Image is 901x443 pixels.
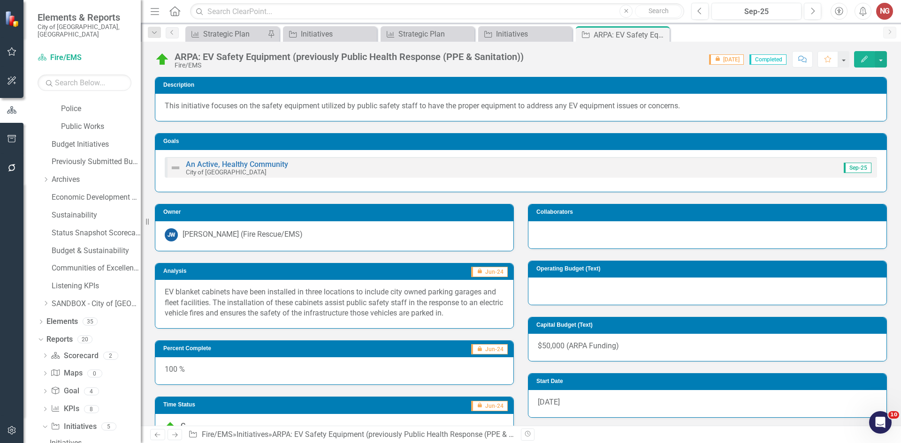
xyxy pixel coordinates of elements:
[52,139,141,150] a: Budget Initiatives
[594,29,667,41] div: ARPA: EV Safety Equipment (previously Public Health Response (PPE & Sanitation))
[536,378,882,384] h3: Start Date
[538,341,619,350] span: $50,000 (ARPA Funding)
[635,5,682,18] button: Search
[52,299,141,309] a: SANDBOX - City of [GEOGRAPHIC_DATA]
[237,430,268,439] a: Initiatives
[471,267,508,277] span: Jun-24
[51,404,79,414] a: KPIs
[38,12,131,23] span: Elements & Reports
[163,402,321,408] h3: Time Status
[51,368,82,379] a: Maps
[52,174,141,185] a: Archives
[46,316,78,327] a: Elements
[888,411,899,419] span: 10
[38,75,131,91] input: Search Below...
[61,104,141,114] a: Police
[876,3,893,20] button: NG
[183,229,303,240] div: [PERSON_NAME] (Fire Rescue/EMS)
[649,7,669,15] span: Search
[536,266,882,272] h3: Operating Budget (Text)
[5,11,21,27] img: ClearPoint Strategy
[471,344,508,354] span: Jun-24
[163,268,295,274] h3: Analysis
[383,28,472,40] a: Strategic Plan
[155,52,170,67] img: C
[481,28,570,40] a: Initiatives
[163,138,882,144] h3: Goals
[101,423,116,431] div: 5
[496,28,570,40] div: Initiatives
[186,160,288,169] a: An Active, Healthy Community
[186,168,267,176] small: City of [GEOGRAPHIC_DATA]
[165,101,877,112] p: This initiative focuses on the safety equipment utilized by public safety staff to have the prope...
[38,23,131,38] small: City of [GEOGRAPHIC_DATA], [GEOGRAPHIC_DATA]
[52,192,141,203] a: Economic Development Office
[709,54,744,65] span: [DATE]
[471,401,508,411] span: Jun-24
[175,62,524,69] div: Fire/EMS
[155,357,513,384] div: 100 %
[52,210,141,221] a: Sustainability
[190,3,684,20] input: Search ClearPoint...
[46,334,73,345] a: Reports
[165,421,176,432] img: C
[538,398,560,406] span: [DATE]
[398,28,472,40] div: Strategic Plan
[536,209,882,215] h3: Collaborators
[77,336,92,344] div: 20
[87,369,102,377] div: 0
[536,322,882,328] h3: Capital Budget (Text)
[285,28,374,40] a: Initiatives
[51,351,98,361] a: Scorecard
[188,28,265,40] a: Strategic Plan
[83,318,98,326] div: 35
[52,246,141,256] a: Budget & Sustainability
[170,162,181,173] img: Not Defined
[103,352,118,360] div: 2
[202,430,233,439] a: Fire/EMS
[749,54,786,65] span: Completed
[869,411,892,434] iframe: Intercom live chat
[165,287,504,319] p: EV blanket cabinets have been installed in three locations to include city owned parking garages ...
[163,345,357,352] h3: Percent Complete
[51,421,96,432] a: Initiatives
[84,387,99,395] div: 4
[163,82,882,88] h3: Description
[61,121,141,132] a: Public Works
[84,405,99,413] div: 8
[711,3,802,20] button: Sep-25
[38,53,131,63] a: Fire/EMS
[52,281,141,292] a: Listening KPIs
[188,429,514,440] div: » »
[163,209,509,215] h3: Owner
[272,430,549,439] div: ARPA: EV Safety Equipment (previously Public Health Response (PPE & Sanitation))
[52,263,141,274] a: Communities of Excellence
[52,228,141,239] a: Status Snapshot Scorecard
[52,157,141,167] a: Previously Submitted Budget Initiatives
[51,386,79,397] a: Goal
[165,228,178,241] div: JW
[175,52,524,62] div: ARPA: EV Safety Equipment (previously Public Health Response (PPE & Sanitation))
[301,28,374,40] div: Initiatives
[844,163,871,173] span: Sep-25
[181,421,185,430] span: C
[203,28,265,40] div: Strategic Plan
[715,6,798,17] div: Sep-25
